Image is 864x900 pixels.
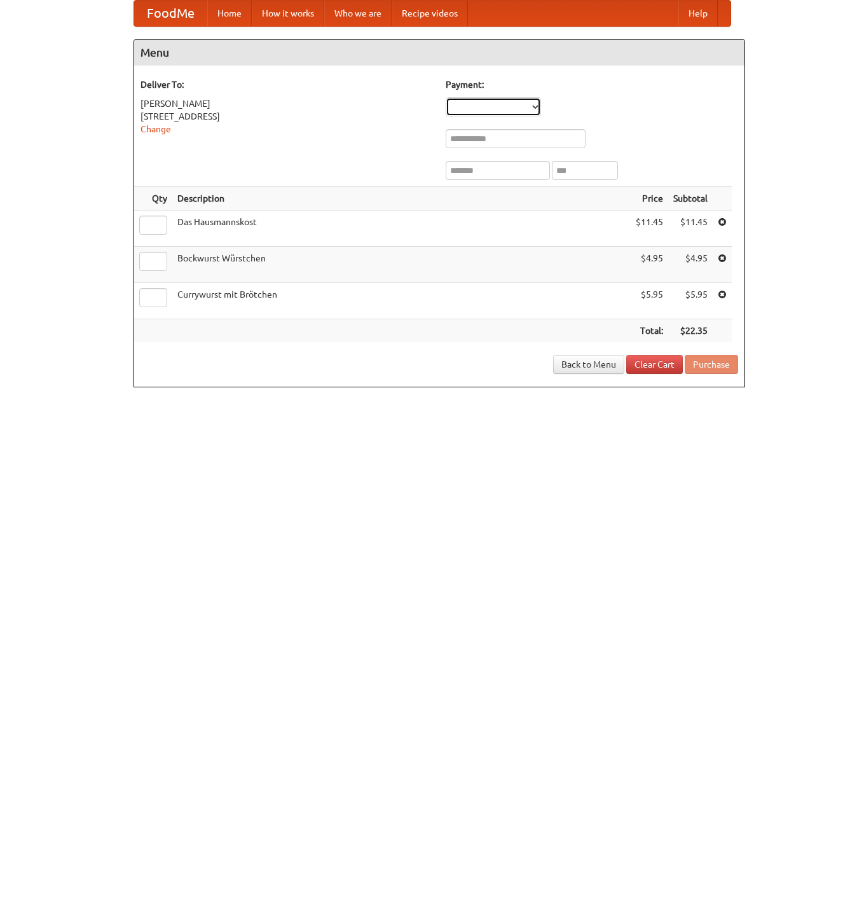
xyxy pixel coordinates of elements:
[631,283,668,319] td: $5.95
[668,187,713,211] th: Subtotal
[134,40,744,66] h4: Menu
[172,211,631,247] td: Das Hausmannskost
[172,283,631,319] td: Currywurst mit Brötchen
[252,1,324,26] a: How it works
[172,247,631,283] td: Bockwurst Würstchen
[134,187,172,211] th: Qty
[678,1,718,26] a: Help
[324,1,392,26] a: Who we are
[172,187,631,211] th: Description
[668,283,713,319] td: $5.95
[141,124,171,134] a: Change
[631,319,668,343] th: Total:
[553,355,624,374] a: Back to Menu
[668,319,713,343] th: $22.35
[134,1,207,26] a: FoodMe
[207,1,252,26] a: Home
[446,78,738,91] h5: Payment:
[626,355,683,374] a: Clear Cart
[392,1,468,26] a: Recipe videos
[685,355,738,374] button: Purchase
[668,247,713,283] td: $4.95
[141,110,433,123] div: [STREET_ADDRESS]
[141,97,433,110] div: [PERSON_NAME]
[141,78,433,91] h5: Deliver To:
[668,211,713,247] td: $11.45
[631,187,668,211] th: Price
[631,247,668,283] td: $4.95
[631,211,668,247] td: $11.45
